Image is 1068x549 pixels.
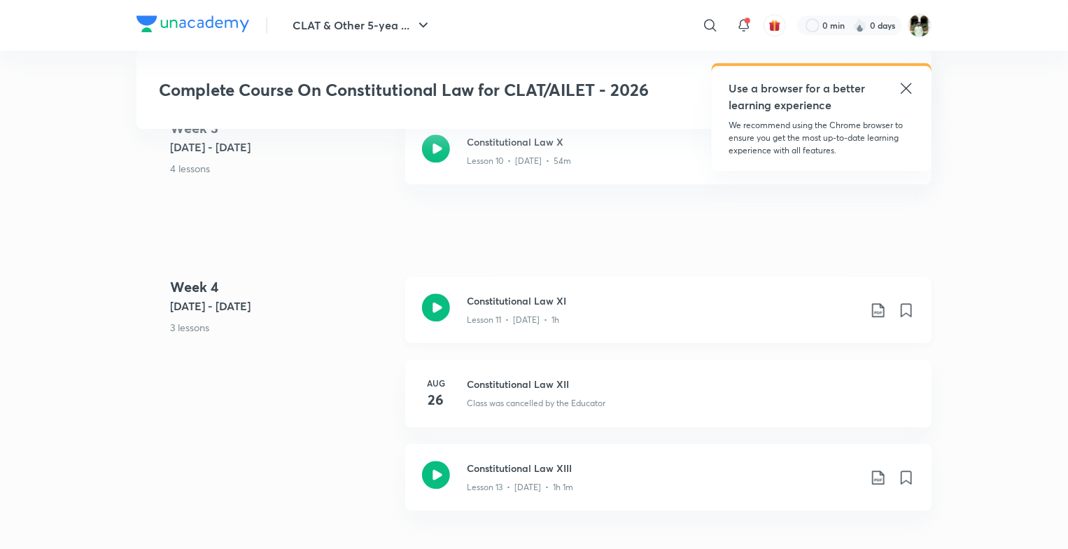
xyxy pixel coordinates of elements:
button: CLAT & Other 5-yea ... [284,11,440,39]
p: Lesson 13 • [DATE] • 1h 1m [467,481,573,494]
a: Constitutional Law XILesson 11 • [DATE] • 1h [405,277,932,360]
a: Aug26Constitutional Law XIIClass was cancelled by the Educator [405,360,932,444]
h3: Constitutional Law XIII [467,461,859,475]
p: Lesson 11 • [DATE] • 1h [467,314,559,326]
a: Constitutional Law XLesson 10 • [DATE] • 54m [405,118,932,201]
p: We recommend using the Chrome browser to ensure you get the most up-to-date learning experience w... [729,119,915,157]
p: Class was cancelled by the Educator [467,397,605,410]
p: Lesson 10 • [DATE] • 54m [467,155,571,167]
button: avatar [764,14,786,36]
h3: Constitutional Law XI [467,293,859,308]
h5: Use a browser for a better learning experience [729,80,868,113]
h6: Aug [422,377,450,389]
h3: Constitutional Law XII [467,377,915,391]
img: Company Logo [136,15,249,32]
h3: Complete Course On Constitutional Law for CLAT/AILET - 2026 [159,80,707,100]
h5: [DATE] - [DATE] [170,139,394,155]
a: Constitutional Law XIIILesson 13 • [DATE] • 1h 1m [405,444,932,527]
h4: 26 [422,389,450,410]
img: streak [853,18,867,32]
h4: Week 4 [170,277,394,298]
a: Company Logo [136,15,249,36]
p: 3 lessons [170,320,394,335]
p: 4 lessons [170,161,394,176]
img: avatar [768,19,781,32]
img: amit [908,13,932,37]
h5: [DATE] - [DATE] [170,298,394,314]
h3: Constitutional Law X [467,134,859,149]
